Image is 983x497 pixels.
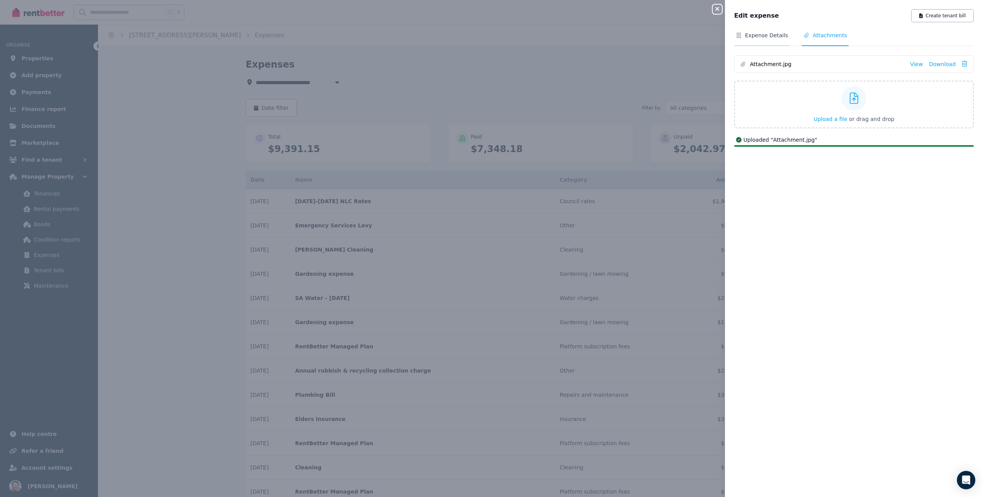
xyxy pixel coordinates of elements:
[813,31,847,39] span: Attachments
[814,116,847,122] span: Upload a file
[745,31,788,39] span: Expense Details
[849,116,894,122] span: or drag and drop
[734,31,974,46] nav: Tabs
[929,60,956,68] a: Download
[734,11,779,20] span: Edit expense
[957,471,975,489] div: Open Intercom Messenger
[734,136,974,144] div: Uploaded " Attachment.jpg "
[814,115,894,123] button: Upload a file or drag and drop
[911,9,974,22] button: Create tenant bill
[910,60,923,68] a: View
[750,60,904,68] span: Attachment.jpg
